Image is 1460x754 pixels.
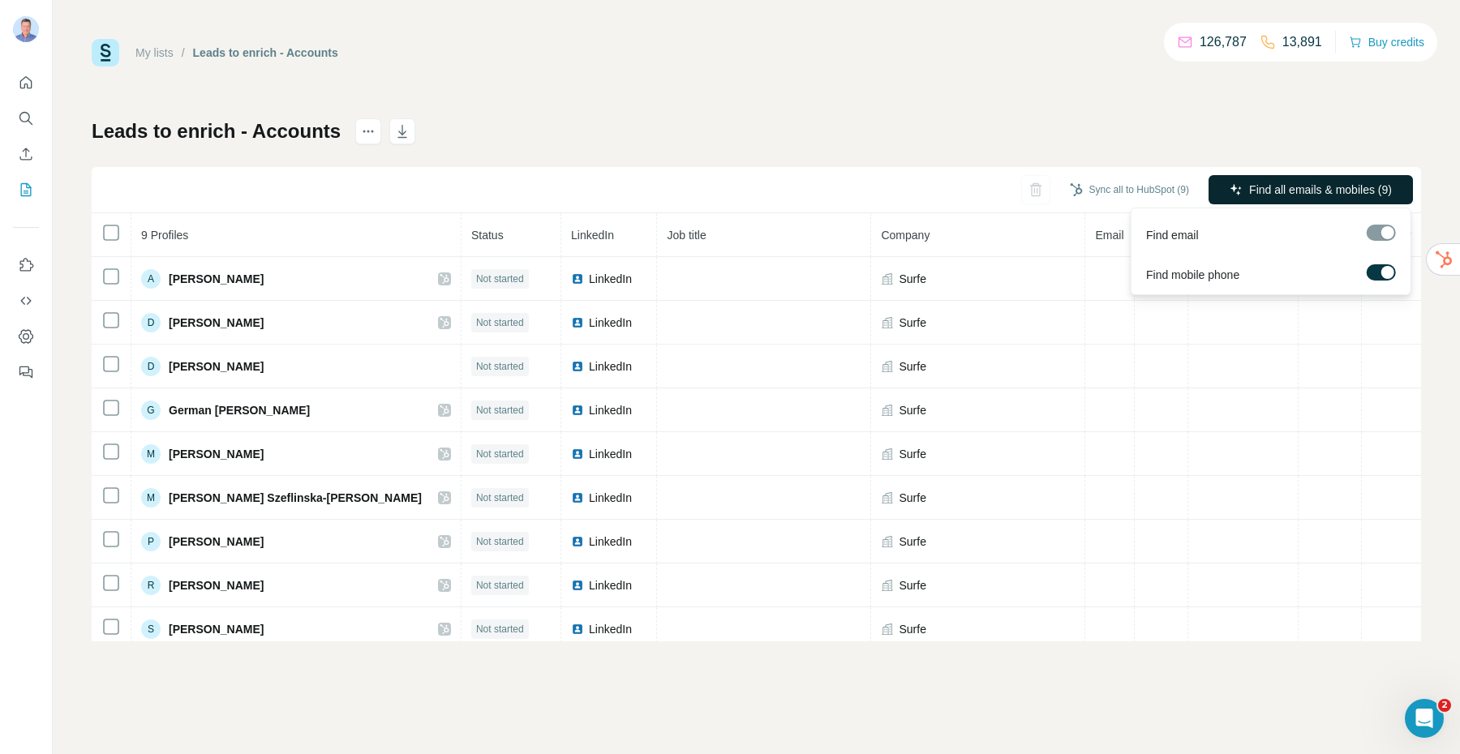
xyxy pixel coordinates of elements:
span: Not started [476,272,524,286]
span: LinkedIn [589,315,632,331]
span: Surfe [899,315,925,331]
span: 9 Profiles [141,229,188,242]
span: Surfe [899,271,925,287]
button: Use Surfe API [13,286,39,315]
div: S [141,619,161,639]
span: Surfe [899,490,925,506]
li: / [182,45,185,61]
span: Not started [476,359,524,374]
span: Surfe [899,621,925,637]
img: LinkedIn logo [571,535,584,548]
div: R [141,576,161,595]
div: G [141,401,161,420]
span: Not started [476,578,524,593]
button: Search [13,104,39,133]
div: M [141,488,161,508]
span: [PERSON_NAME] [169,315,264,331]
h1: Leads to enrich - Accounts [92,118,341,144]
button: actions [355,118,381,144]
span: LinkedIn [571,229,614,242]
p: 13,891 [1282,32,1322,52]
div: D [141,357,161,376]
img: Avatar [13,16,39,42]
img: LinkedIn logo [571,623,584,636]
span: [PERSON_NAME] [169,358,264,375]
span: Email [1095,229,1123,242]
button: Buy credits [1349,31,1424,54]
button: My lists [13,175,39,204]
span: [PERSON_NAME] [169,621,264,637]
p: 126,787 [1200,32,1247,52]
span: Surfe [899,358,925,375]
img: LinkedIn logo [571,316,584,329]
span: [PERSON_NAME] [169,446,264,462]
span: [PERSON_NAME] Szeflinska-[PERSON_NAME] [169,490,422,506]
button: Quick start [13,68,39,97]
span: Not started [476,403,524,418]
img: LinkedIn logo [571,404,584,417]
span: LinkedIn [589,533,632,550]
a: My lists [135,46,174,59]
span: Surfe [899,577,925,593]
div: M [141,444,161,464]
span: LinkedIn [589,402,632,418]
div: A [141,269,161,289]
span: Job title [667,229,706,242]
span: Company [881,229,930,242]
span: Find all emails & mobiles (9) [1249,182,1392,198]
button: Sync all to HubSpot (9) [1058,178,1200,202]
div: Leads to enrich - Accounts [193,45,338,61]
span: Not started [476,315,524,330]
button: Feedback [13,358,39,387]
span: German [PERSON_NAME] [169,402,310,418]
button: Dashboard [13,322,39,351]
div: P [141,532,161,551]
img: Surfe Logo [92,39,119,66]
img: LinkedIn logo [571,448,584,461]
img: LinkedIn logo [571,360,584,373]
iframe: Intercom live chat [1405,699,1444,738]
span: Not started [476,622,524,636]
button: Use Surfe on LinkedIn [13,251,39,280]
img: LinkedIn logo [571,579,584,592]
span: LinkedIn [589,358,632,375]
button: Find all emails & mobiles (9) [1209,175,1413,204]
span: LinkedIn [589,577,632,593]
img: LinkedIn logo [571,272,584,285]
span: Not started [476,447,524,461]
span: LinkedIn [589,490,632,506]
span: Not started [476,491,524,505]
span: [PERSON_NAME] [169,271,264,287]
span: Surfe [899,446,925,462]
span: 2 [1438,699,1451,712]
span: LinkedIn [589,271,632,287]
span: Surfe [899,402,925,418]
button: Enrich CSV [13,139,39,169]
span: Find mobile phone [1146,267,1239,283]
img: LinkedIn logo [571,491,584,504]
div: D [141,313,161,332]
span: Surfe [899,533,925,550]
span: Find email [1146,227,1199,243]
span: LinkedIn [589,621,632,637]
span: [PERSON_NAME] [169,533,264,550]
span: Not started [476,534,524,549]
span: [PERSON_NAME] [169,577,264,593]
span: LinkedIn [589,446,632,462]
span: Status [471,229,504,242]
